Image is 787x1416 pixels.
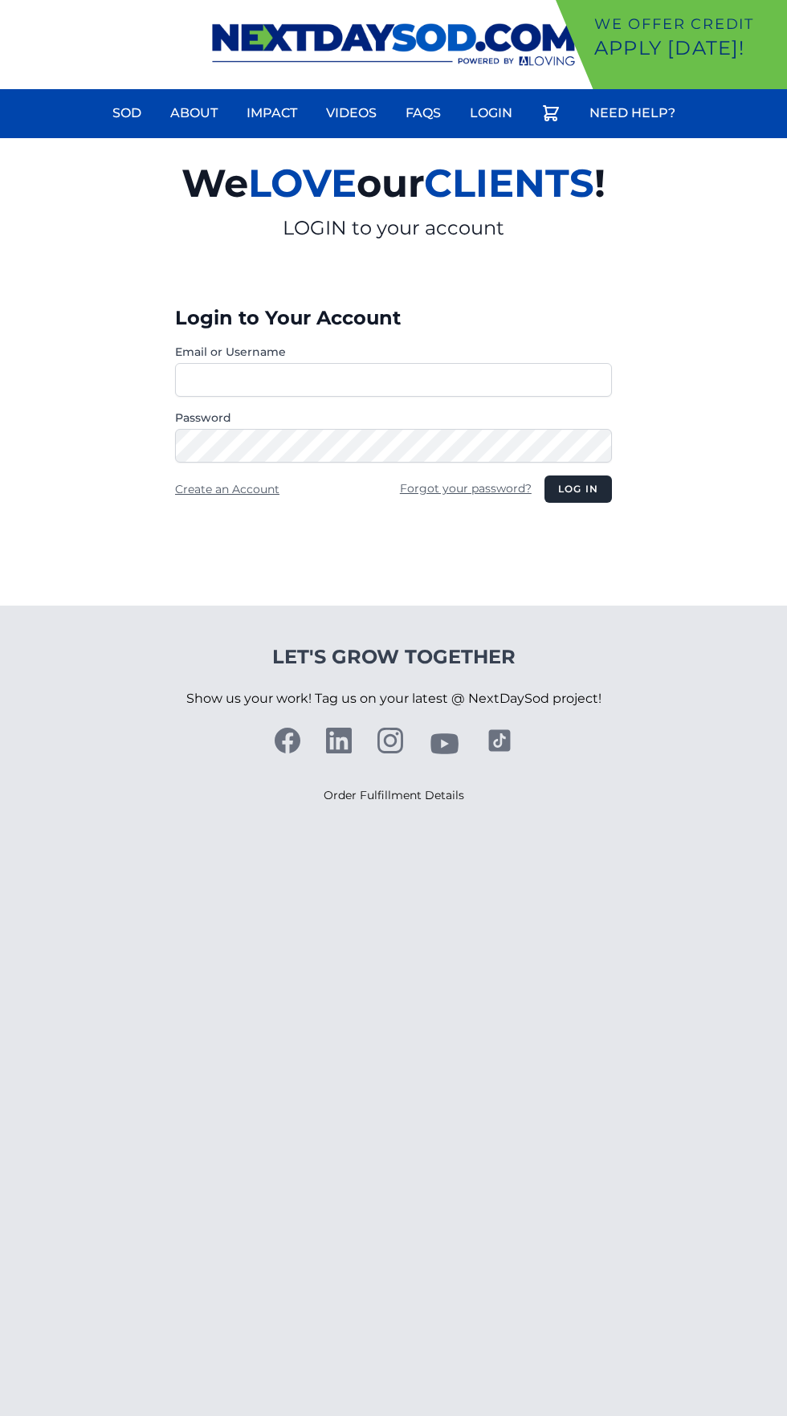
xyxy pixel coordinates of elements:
a: Forgot your password? [400,481,532,496]
a: Impact [237,94,307,133]
a: Order Fulfillment Details [324,788,464,802]
a: Login [460,94,522,133]
a: Need Help? [580,94,685,133]
a: Create an Account [175,482,279,496]
p: We offer Credit [594,13,781,35]
label: Password [175,410,612,426]
a: FAQs [396,94,451,133]
p: Apply [DATE]! [594,35,781,61]
h3: Login to Your Account [175,305,612,331]
label: Email or Username [175,344,612,360]
h4: Let's Grow Together [186,644,601,670]
span: CLIENTS [424,160,594,206]
button: Log in [544,475,612,503]
p: Show us your work! Tag us on your latest @ NextDaySod project! [186,670,601,728]
h2: We our ! [13,151,774,215]
a: Sod [103,94,151,133]
span: LOVE [248,160,357,206]
a: About [161,94,227,133]
p: LOGIN to your account [13,215,774,241]
a: Videos [316,94,386,133]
